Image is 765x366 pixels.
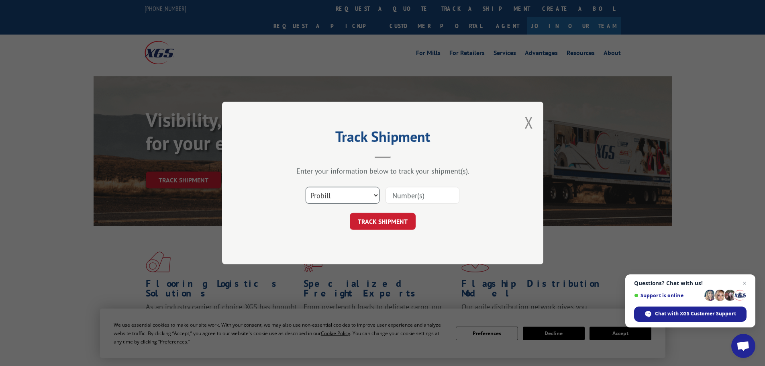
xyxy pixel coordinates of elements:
[731,334,755,358] div: Open chat
[524,112,533,133] button: Close modal
[634,307,747,322] div: Chat with XGS Customer Support
[634,292,702,299] span: Support is online
[740,278,749,288] span: Close chat
[634,280,747,286] span: Questions? Chat with us!
[350,213,416,230] button: TRACK SHIPMENT
[262,131,503,146] h2: Track Shipment
[386,187,459,204] input: Number(s)
[655,310,736,317] span: Chat with XGS Customer Support
[262,166,503,176] div: Enter your information below to track your shipment(s).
